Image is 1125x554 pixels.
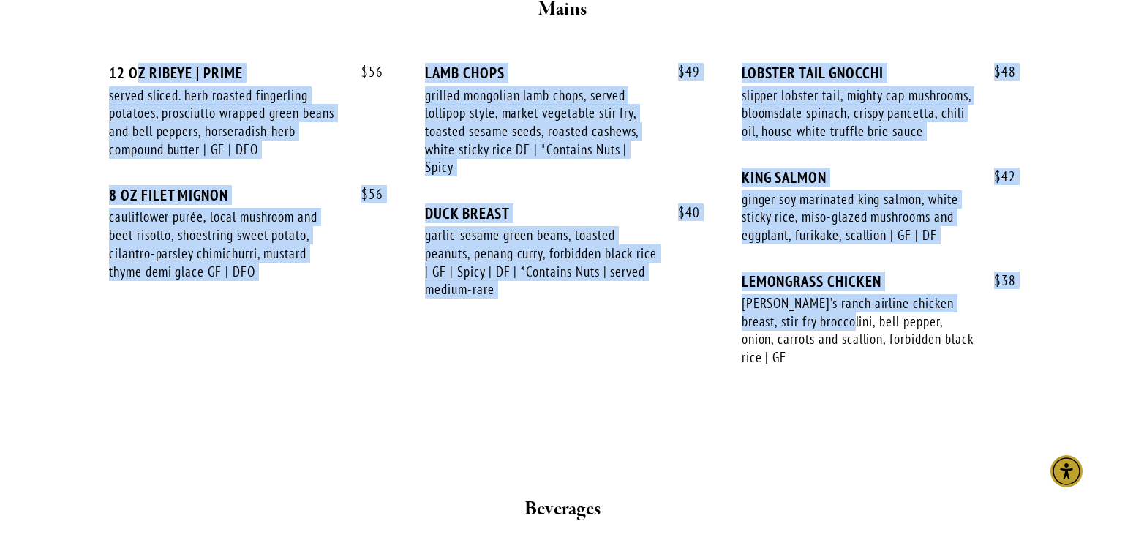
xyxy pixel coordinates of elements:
div: KING SALMON [742,168,1016,187]
div: garlic-sesame green beans, toasted peanuts, penang curry, forbidden black rice | GF | Spicy | DF ... [425,226,658,299]
div: grilled mongolian lamb chops, served lollipop style, market vegetable stir fry, toasted sesame se... [425,86,658,177]
span: $ [994,63,1001,81]
span: $ [361,185,369,203]
div: LAMB CHOPS [425,64,699,82]
span: 38 [979,272,1016,289]
div: DUCK BREAST [425,204,699,222]
span: $ [678,203,685,221]
span: 48 [979,64,1016,81]
div: Accessibility Menu [1050,455,1083,487]
div: slipper lobster tail, mighty cap mushrooms, bloomsdale spinach, crispy pancetta, chili oil, house... [742,86,974,141]
span: 56 [347,186,383,203]
strong: Beverages [524,496,601,522]
div: LEMONGRASS CHICKEN [742,272,1016,291]
span: $ [678,63,685,81]
div: ginger soy marinated king salmon, white sticky rice, miso-glazed mushrooms and eggplant, furikake... [742,190,974,244]
span: 56 [347,64,383,81]
div: 8 OZ FILET MIGNON [109,186,383,204]
div: cauliflower purée, local mushroom and beet risotto, shoestring sweet potato, cilantro-parsley chi... [109,208,342,280]
div: served sliced. herb roasted fingerling potatoes, prosciutto wrapped green beans and bell peppers,... [109,86,342,159]
span: $ [994,272,1001,289]
div: LOBSTER TAIL GNOCCHI [742,64,1016,82]
div: 12 OZ RIBEYE | PRIME [109,64,383,82]
span: $ [994,168,1001,185]
span: $ [361,63,369,81]
span: 40 [663,204,700,221]
span: 49 [663,64,700,81]
span: 42 [979,168,1016,185]
div: [PERSON_NAME]’s ranch airline chicken breast, stir fry broccolini, bell pepper, onion, carrots an... [742,294,974,367]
